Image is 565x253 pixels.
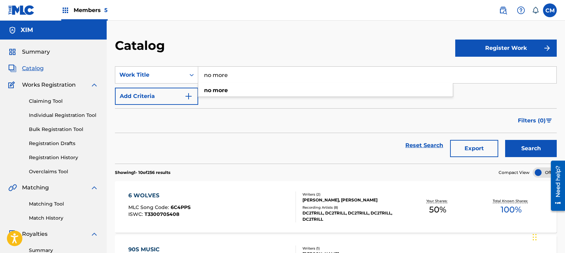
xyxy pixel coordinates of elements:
[8,48,50,56] a: SummarySummary
[8,184,17,192] img: Matching
[145,211,179,217] span: T3300705408
[74,6,108,14] span: Members
[493,198,530,203] p: Total Known Shares:
[302,192,401,197] div: Writers ( 2 )
[213,87,228,93] strong: more
[115,38,168,53] h2: Catalog
[22,184,49,192] span: Matching
[499,6,507,14] img: search
[514,112,557,129] button: Filters (0)
[128,211,145,217] span: ISWC :
[517,6,525,14] img: help
[184,92,193,100] img: 9d2ae6d4665cec9f34b9.svg
[61,6,70,14] img: Top Rightsholders
[8,81,17,89] img: Works Registration
[22,81,76,89] span: Works Registration
[29,168,98,175] a: Overclaims Tool
[8,64,17,73] img: Catalog
[29,200,98,208] a: Matching Tool
[302,197,401,203] div: [PERSON_NAME], [PERSON_NAME]
[450,140,498,157] button: Export
[21,26,33,34] h5: XIM
[8,26,17,34] img: Accounts
[546,119,552,123] img: filter
[496,3,510,17] a: Public Search
[8,64,44,73] a: CatalogCatalog
[8,230,17,238] img: Royalties
[128,204,171,210] span: MLC Song Code :
[302,210,401,222] div: DC2TRILL, DC2TRILL, DC2TRILL, DC2TRILL, DC2TRILL
[531,220,565,253] iframe: Chat Widget
[518,117,546,125] span: Filters ( 0 )
[115,88,198,105] button: Add Criteria
[8,5,35,15] img: MLC Logo
[302,205,401,210] div: Recording Artists ( 8 )
[455,40,557,57] button: Register Work
[546,158,565,213] iframe: Resource Center
[119,71,181,79] div: Work Title
[302,246,401,251] div: Writers ( 1 )
[501,203,522,216] span: 100 %
[29,112,98,119] a: Individual Registration Tool
[29,98,98,105] a: Claiming Tool
[532,7,539,14] div: Notifications
[29,214,98,222] a: Match History
[514,3,528,17] div: Help
[90,230,98,238] img: expand
[90,81,98,89] img: expand
[8,48,17,56] img: Summary
[22,64,44,73] span: Catalog
[499,169,530,176] span: Compact View
[22,230,47,238] span: Royalties
[90,184,98,192] img: expand
[115,169,170,176] p: Showing 1 - 10 of 256 results
[505,140,557,157] button: Search
[171,204,191,210] span: 6C4PPS
[104,7,108,13] span: 5
[115,181,557,233] a: 6 WOLVESMLC Song Code:6C4PPSISWC:T3300705408Writers (2)[PERSON_NAME], [PERSON_NAME]Recording Arti...
[29,126,98,133] a: Bulk Registration Tool
[29,154,98,161] a: Registration History
[429,203,446,216] span: 50 %
[115,66,557,164] form: Search Form
[204,87,211,93] strong: no
[402,138,447,153] a: Reset Search
[543,44,551,52] img: f7272a7cc735f4ea7f67.svg
[128,191,191,200] div: 6 WOLVES
[29,140,98,147] a: Registration Drafts
[22,48,50,56] span: Summary
[543,3,557,17] div: User Menu
[533,227,537,247] div: Drag
[426,198,449,203] p: Your Shares:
